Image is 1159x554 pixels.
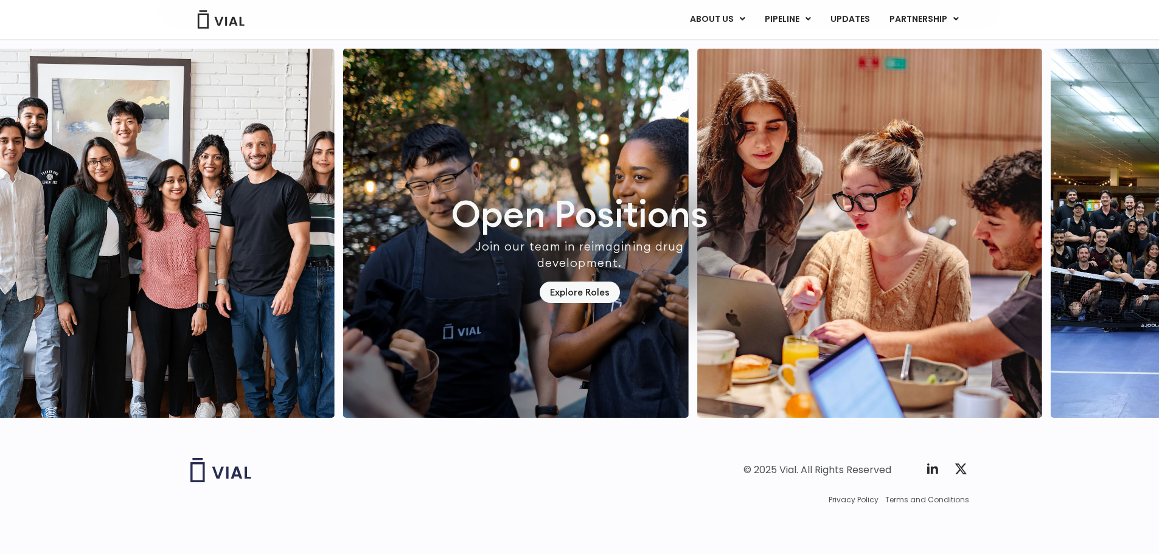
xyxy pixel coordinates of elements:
[755,9,820,30] a: PIPELINEMenu Toggle
[540,282,620,303] a: Explore Roles
[829,494,879,505] a: Privacy Policy
[821,9,879,30] a: UPDATES
[880,9,969,30] a: PARTNERSHIPMenu Toggle
[885,494,969,505] a: Terms and Conditions
[343,49,689,418] img: http://Group%20of%20people%20smiling%20wearing%20aprons
[743,463,891,477] div: © 2025 Vial. All Rights Reserved
[190,458,251,482] img: Vial logo wih "Vial" spelled out
[197,10,245,29] img: Vial Logo
[680,9,754,30] a: ABOUT USMenu Toggle
[697,49,1042,418] div: 2 / 7
[343,49,689,418] div: 1 / 7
